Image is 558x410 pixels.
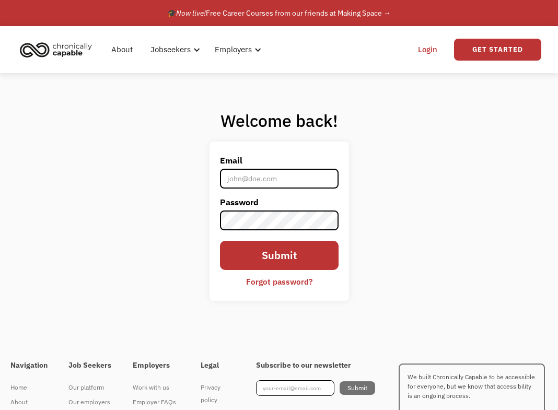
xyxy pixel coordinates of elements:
[133,361,180,370] h4: Employers
[17,38,95,61] img: Chronically Capable logo
[10,381,48,394] div: Home
[340,381,375,395] input: Submit
[210,110,349,131] h1: Welcome back!
[68,361,112,370] h4: Job Seekers
[133,396,180,408] div: Employer FAQs
[256,361,375,370] h4: Subscribe to our newsletter
[201,380,235,407] a: Privacy policy
[68,395,112,409] a: Our employers
[68,381,112,394] div: Our platform
[167,7,391,19] div: 🎓 Free Career Courses from our friends at Making Space →
[220,241,339,270] input: Submit
[176,8,206,18] em: Now live!
[201,381,235,406] div: Privacy policy
[10,395,48,409] a: About
[238,273,320,290] a: Forgot password?
[10,361,48,370] h4: Navigation
[10,380,48,395] a: Home
[133,395,180,409] a: Employer FAQs
[133,381,180,394] div: Work with us
[68,396,112,408] div: Our employers
[454,39,541,61] a: Get Started
[246,275,312,288] div: Forgot password?
[412,33,444,66] a: Login
[150,43,191,56] div: Jobseekers
[220,194,339,210] label: Password
[220,152,339,169] label: Email
[201,361,235,370] h4: Legal
[256,380,334,396] input: your-email@email.com
[10,396,48,408] div: About
[105,33,139,66] a: About
[68,380,112,395] a: Our platform
[215,43,252,56] div: Employers
[133,380,180,395] a: Work with us
[220,169,339,189] input: john@doe.com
